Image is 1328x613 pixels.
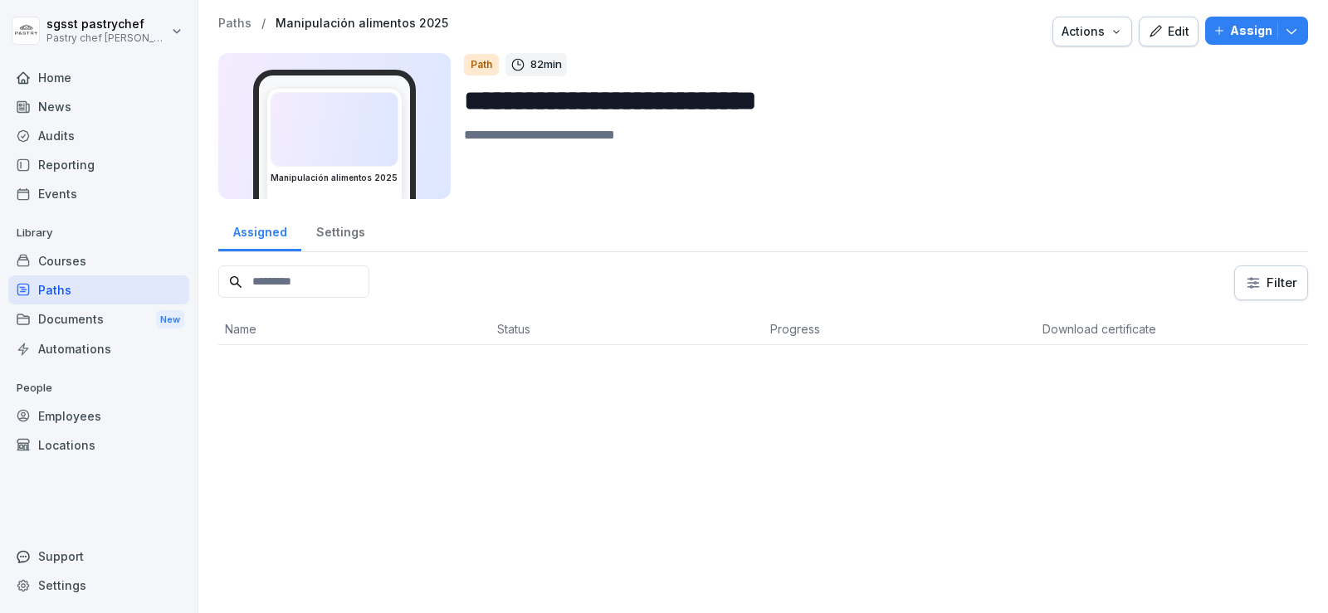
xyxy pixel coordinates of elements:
button: Edit [1139,17,1199,46]
div: Actions [1062,22,1123,41]
a: Settings [301,209,379,251]
p: Library [8,220,189,246]
p: Pastry chef [PERSON_NAME] y Cocina gourmet [46,32,168,44]
p: 82 min [530,56,562,73]
th: Status [491,314,763,345]
a: Settings [8,571,189,600]
p: People [8,375,189,401]
button: Assign [1205,17,1308,45]
div: Filter [1245,275,1297,291]
a: Paths [8,275,189,304]
p: sgsst pastrychef [46,17,168,32]
div: New [156,310,184,329]
a: Automations [8,334,189,363]
a: Courses [8,246,189,275]
div: Support [8,542,189,571]
button: Filter [1235,266,1307,299]
a: Assigned [218,209,301,251]
button: Actions [1052,17,1132,46]
h3: Manipulación alimentos 2025 [271,172,398,184]
a: Employees [8,401,189,431]
a: Audits [8,121,189,150]
div: Documents [8,304,189,335]
a: News [8,92,189,121]
th: Progress [764,314,1036,345]
a: Reporting [8,150,189,179]
a: Paths [218,17,251,31]
div: Path [464,54,499,75]
p: Assign [1230,22,1272,40]
p: / [261,17,266,31]
a: Locations [8,431,189,460]
th: Name [218,314,491,345]
a: Events [8,179,189,208]
a: Home [8,63,189,92]
div: Edit [1148,22,1189,41]
th: Download certificate [1036,314,1308,345]
a: DocumentsNew [8,304,189,335]
a: Manipulación alimentos 2025 [276,17,448,31]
